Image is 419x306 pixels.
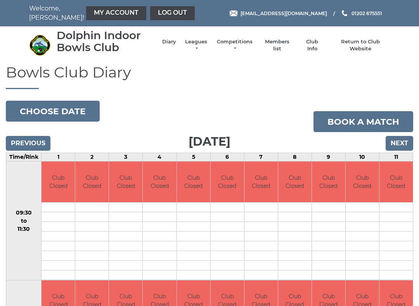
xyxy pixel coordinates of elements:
[42,162,75,202] td: Club Closed
[109,153,143,162] td: 3
[210,153,244,162] td: 6
[230,10,237,16] img: Email
[278,153,312,162] td: 8
[341,10,382,17] a: Phone us 01202 675551
[241,10,327,16] span: [EMAIL_ADDRESS][DOMAIN_NAME]
[57,29,154,53] div: Dolphin Indoor Bowls Club
[261,38,293,52] a: Members list
[184,38,208,52] a: Leagues
[143,162,176,202] td: Club Closed
[312,162,345,202] td: Club Closed
[6,136,50,151] input: Previous
[75,153,109,162] td: 2
[230,10,327,17] a: Email [EMAIL_ADDRESS][DOMAIN_NAME]
[42,153,75,162] td: 1
[29,34,50,56] img: Dolphin Indoor Bowls Club
[301,38,324,52] a: Club Info
[86,6,146,20] a: My Account
[312,153,345,162] td: 9
[162,38,176,45] a: Diary
[6,162,42,280] td: 09:30 to 11:30
[75,162,109,202] td: Club Closed
[379,153,413,162] td: 11
[6,64,413,89] h1: Bowls Club Diary
[177,153,210,162] td: 5
[150,6,195,20] a: Log out
[346,162,379,202] td: Club Closed
[109,162,142,202] td: Club Closed
[143,153,177,162] td: 4
[313,111,413,132] a: Book a match
[331,38,390,52] a: Return to Club Website
[244,162,278,202] td: Club Closed
[244,153,278,162] td: 7
[278,162,312,202] td: Club Closed
[177,162,210,202] td: Club Closed
[6,101,100,122] button: Choose date
[29,4,173,22] nav: Welcome, [PERSON_NAME]!
[216,38,253,52] a: Competitions
[351,10,382,16] span: 01202 675551
[386,136,413,151] input: Next
[6,153,42,162] td: Time/Rink
[342,10,347,16] img: Phone us
[379,162,413,202] td: Club Closed
[345,153,379,162] td: 10
[211,162,244,202] td: Club Closed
